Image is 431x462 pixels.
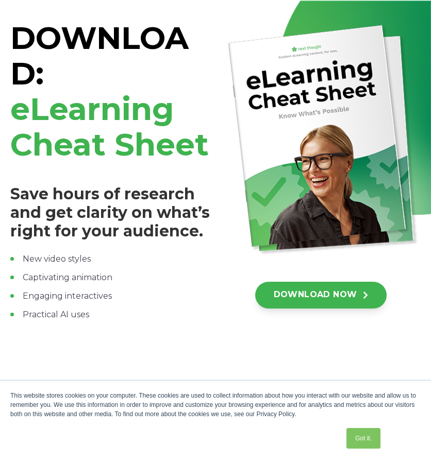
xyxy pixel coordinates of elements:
[10,271,210,284] li: Captivating animation
[221,11,421,265] img: eLearning Cover-1
[346,428,380,449] a: Got it.
[10,290,210,302] li: Engaging interactives
[10,185,210,241] h3: Save hours of research and get clarity on what’s right for your audience.
[10,19,209,163] span: DOWNLOAD:
[10,309,210,321] li: Practical AI uses
[10,391,421,419] div: This website stores cookies on your computer. These cookies are used to collect information about...
[10,90,209,163] span: eLearning Cheat Sheet
[255,282,387,309] a: DOWNLOAD NOW
[10,253,210,265] li: New video styles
